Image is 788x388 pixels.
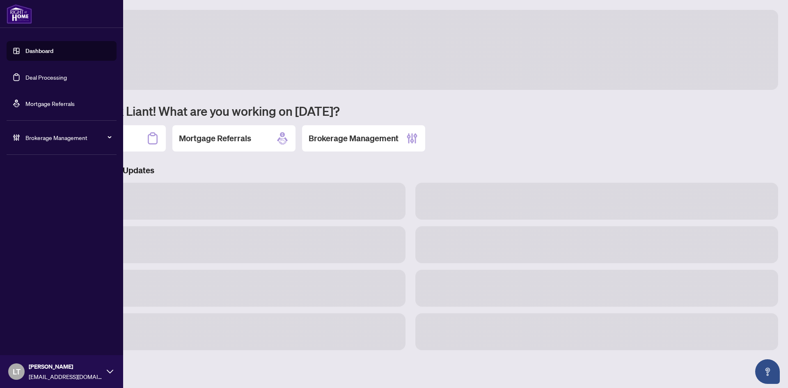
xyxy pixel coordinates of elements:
[43,165,778,176] h3: Brokerage & Industry Updates
[13,366,21,377] span: LT
[7,4,32,24] img: logo
[43,103,778,119] h1: Welcome back Liant! What are you working on [DATE]?
[309,133,399,144] h2: Brokerage Management
[25,100,75,107] a: Mortgage Referrals
[29,372,103,381] span: [EMAIL_ADDRESS][DOMAIN_NAME]
[179,133,251,144] h2: Mortgage Referrals
[25,133,111,142] span: Brokerage Management
[25,47,53,55] a: Dashboard
[25,73,67,81] a: Deal Processing
[755,359,780,384] button: Open asap
[29,362,103,371] span: [PERSON_NAME]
